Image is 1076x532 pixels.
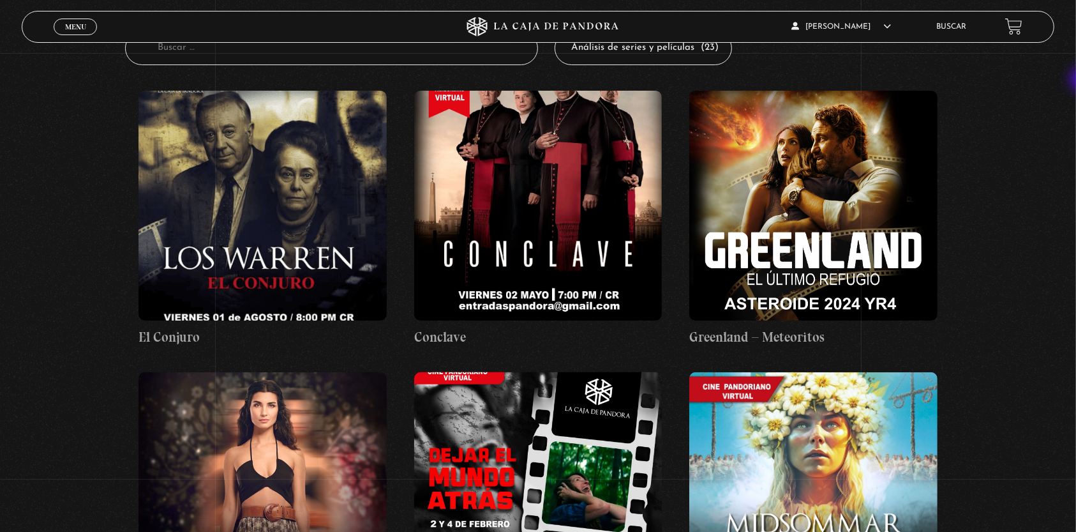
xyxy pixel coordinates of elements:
[138,327,386,347] h4: El Conjuro
[937,23,967,31] a: Buscar
[689,91,937,347] a: Greenland – Meteoritos
[125,3,538,32] h4: Buscar por nombre
[555,3,732,32] h4: Categorías
[414,91,662,347] a: Conclave
[414,327,662,347] h4: Conclave
[65,23,86,31] span: Menu
[689,327,937,347] h4: Greenland – Meteoritos
[138,91,386,347] a: El Conjuro
[791,23,891,31] span: [PERSON_NAME]
[1005,18,1022,35] a: View your shopping cart
[61,33,91,42] span: Cerrar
